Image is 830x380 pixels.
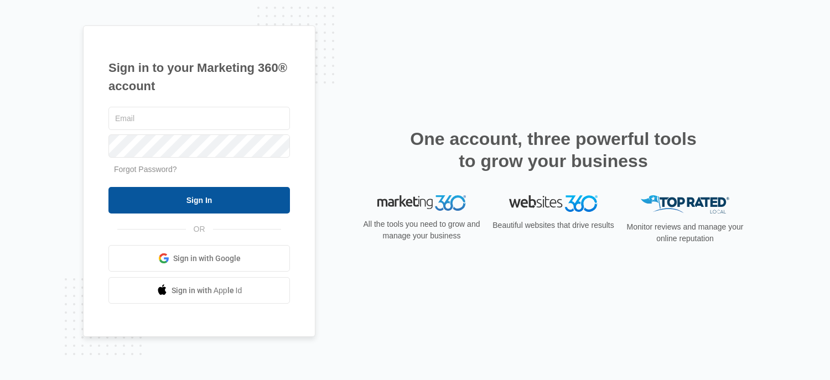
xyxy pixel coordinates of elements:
a: Forgot Password? [114,165,177,174]
h1: Sign in to your Marketing 360® account [108,59,290,95]
a: Sign in with Apple Id [108,277,290,304]
a: Sign in with Google [108,245,290,272]
img: Websites 360 [509,195,598,211]
span: Sign in with Google [173,253,241,264]
img: Marketing 360 [377,195,466,211]
h2: One account, three powerful tools to grow your business [407,128,700,172]
p: All the tools you need to grow and manage your business [360,218,484,242]
input: Email [108,107,290,130]
p: Monitor reviews and manage your online reputation [623,221,747,244]
p: Beautiful websites that drive results [491,220,615,231]
span: OR [186,223,213,235]
span: Sign in with Apple Id [172,285,242,296]
input: Sign In [108,187,290,214]
img: Top Rated Local [641,195,729,214]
